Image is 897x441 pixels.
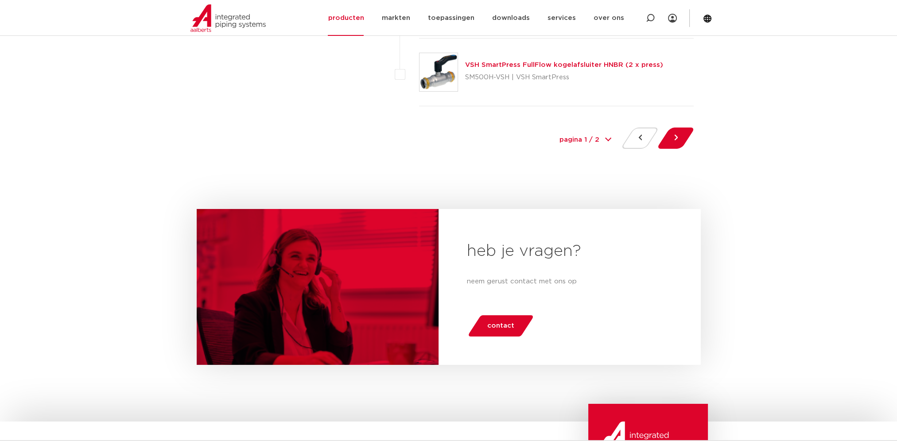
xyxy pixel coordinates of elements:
[487,319,514,333] span: contact
[465,70,663,85] p: SM500H-VSH | VSH SmartPress
[467,241,672,262] h2: heb je vragen?
[467,276,672,287] p: neem gerust contact met ons op
[465,62,663,68] a: VSH SmartPress FullFlow kogelafsluiter HNBR (2 x press)
[467,315,534,337] a: contact
[419,53,458,91] img: Thumbnail for VSH SmartPress FullFlow kogelafsluiter HNBR (2 x press)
